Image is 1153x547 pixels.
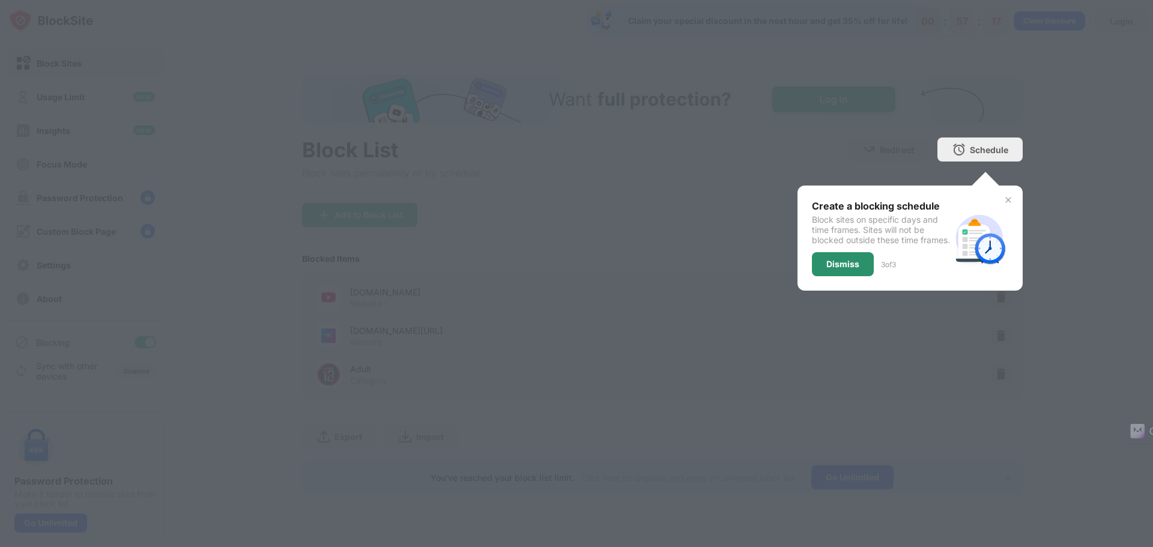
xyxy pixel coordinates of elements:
div: Dismiss [826,259,859,269]
div: Create a blocking schedule [812,200,951,212]
div: 3 of 3 [881,260,896,269]
div: Block sites on specific days and time frames. Sites will not be blocked outside these time frames. [812,214,951,245]
div: Schedule [970,145,1008,155]
img: schedule.svg [951,210,1008,267]
img: x-button.svg [1003,195,1013,205]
